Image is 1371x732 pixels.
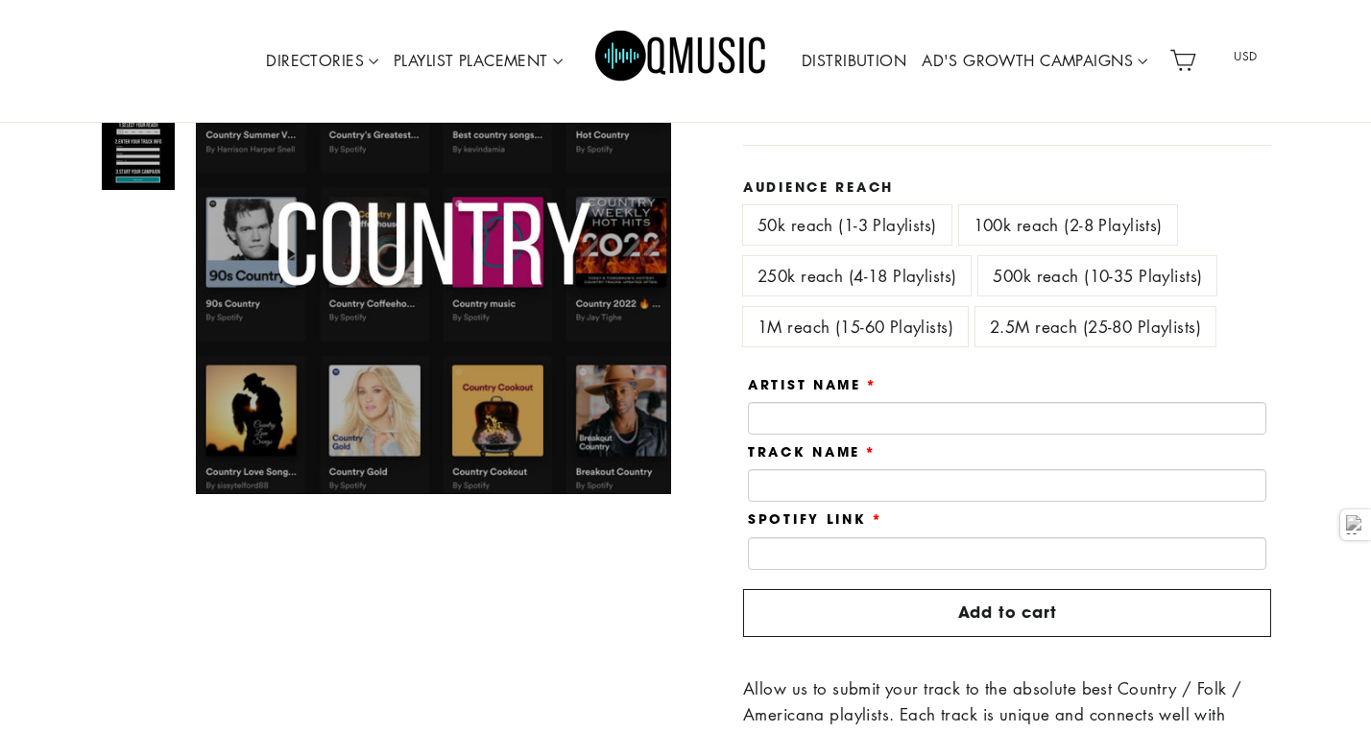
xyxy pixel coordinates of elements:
[958,602,1057,623] span: Add to cart
[743,256,971,295] label: 250k reach (4-18 Playlists)
[748,444,877,460] label: Track Name
[914,39,1155,83] a: AD'S GROWTH CAMPAIGNS
[743,589,1271,637] button: Add to cart
[748,511,882,527] label: Spotify Link
[743,179,1271,195] label: Audience Reach
[743,205,951,245] label: 50k reach (1-3 Playlists)
[748,377,878,392] label: Artist Name
[959,205,1177,245] label: 100k reach (2-8 Playlists)
[258,39,386,83] a: DIRECTORIES
[978,256,1216,295] label: 500k reach (10-35 Playlists)
[386,39,570,83] a: PLAYLIST PLACEMENT
[203,5,1163,117] div: Primary
[1210,42,1283,71] span: USD
[794,39,914,83] a: DISTRIBUTION
[595,17,768,104] img: Q Music Promotions
[975,307,1215,346] label: 2.5M reach (25-80 Playlists)
[743,307,968,346] label: 1M reach (15-60 Playlists)
[102,117,175,190] img: Country Playlist Placement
